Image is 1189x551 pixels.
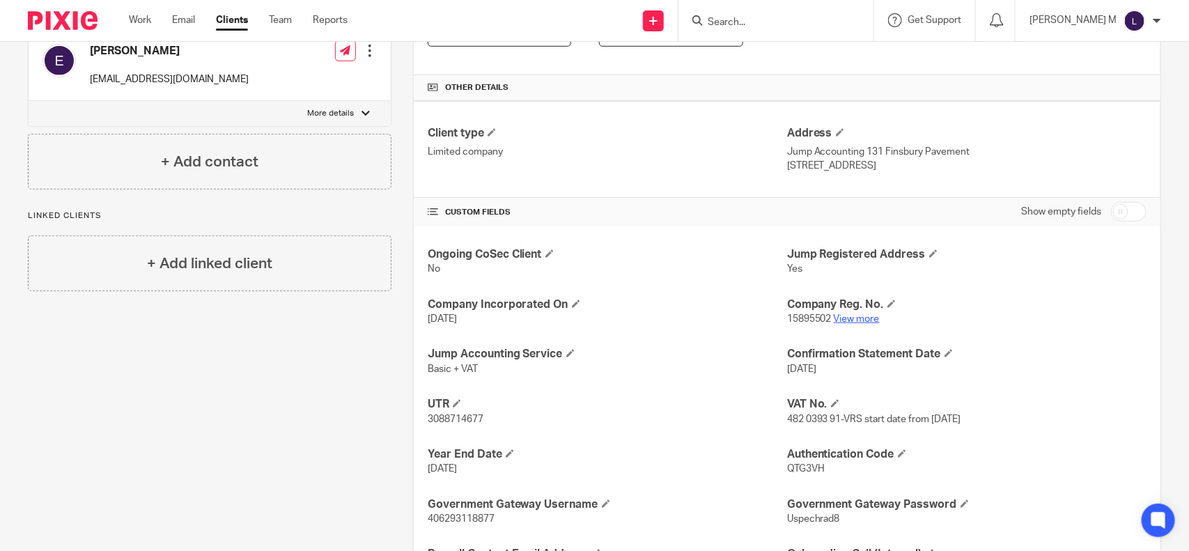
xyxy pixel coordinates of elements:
span: Basic + VAT [428,364,478,374]
h4: VAT No. [787,397,1147,412]
h4: UTR [428,397,787,412]
span: 482 0393 91-VRS start date from [DATE] [787,414,961,424]
span: QTG3VH [787,464,825,474]
label: Show empty fields [1021,205,1101,219]
h4: Confirmation Statement Date [787,347,1147,362]
span: [DATE] [428,464,457,474]
span: Get Support [908,15,961,25]
a: Clients [216,13,248,27]
span: 406293118877 [428,514,495,524]
span: Other details [445,82,508,93]
p: More details [308,108,355,119]
span: No [428,264,440,274]
a: Work [129,13,151,27]
h4: Authentication Code [787,447,1147,462]
h4: Company Reg. No. [787,297,1147,312]
h4: Government Gateway Username [428,497,787,512]
h4: + Add contact [161,151,258,173]
h4: Jump Registered Address [787,247,1147,262]
p: [STREET_ADDRESS] [787,159,1147,173]
a: View more [834,314,880,324]
span: Uspechrad8 [787,514,840,524]
a: Team [269,13,292,27]
h4: Government Gateway Password [787,497,1147,512]
span: Yes [787,264,802,274]
p: Jump Accounting 131 Finsbury Pavement [787,145,1147,159]
p: [EMAIL_ADDRESS][DOMAIN_NAME] [90,72,249,86]
img: Pixie [28,11,98,30]
h4: [PERSON_NAME] [90,44,249,59]
h4: Ongoing CoSec Client [428,247,787,262]
span: 15895502 [787,314,832,324]
p: Limited company [428,145,787,159]
h4: CUSTOM FIELDS [428,207,787,218]
span: [DATE] [787,364,816,374]
h4: Company Incorporated On [428,297,787,312]
img: svg%3E [42,44,76,77]
h4: Year End Date [428,447,787,462]
p: Linked clients [28,210,391,222]
a: Email [172,13,195,27]
a: Reports [313,13,348,27]
h4: + Add linked client [147,253,272,274]
h4: Client type [428,126,787,141]
img: svg%3E [1124,10,1146,32]
span: [DATE] [428,314,457,324]
span: 3088714677 [428,414,483,424]
h4: Jump Accounting Service [428,347,787,362]
p: [PERSON_NAME] M [1029,13,1117,27]
h4: Address [787,126,1147,141]
input: Search [706,17,832,29]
